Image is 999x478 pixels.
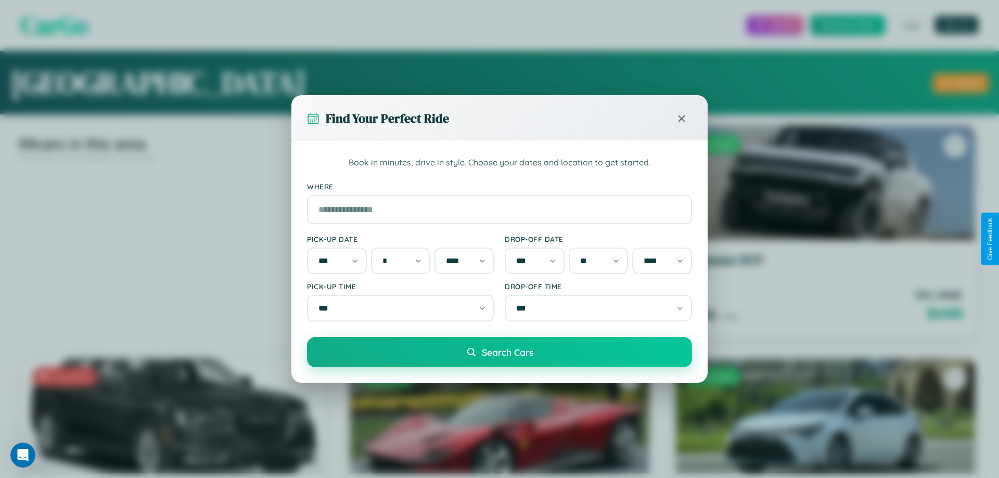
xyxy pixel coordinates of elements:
label: Drop-off Date [505,235,692,243]
span: Search Cars [482,346,533,358]
label: Pick-up Date [307,235,494,243]
p: Book in minutes, drive in style. Choose your dates and location to get started. [307,156,692,170]
button: Search Cars [307,337,692,367]
label: Where [307,182,692,191]
label: Drop-off Time [505,282,692,291]
h3: Find Your Perfect Ride [326,110,449,127]
label: Pick-up Time [307,282,494,291]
